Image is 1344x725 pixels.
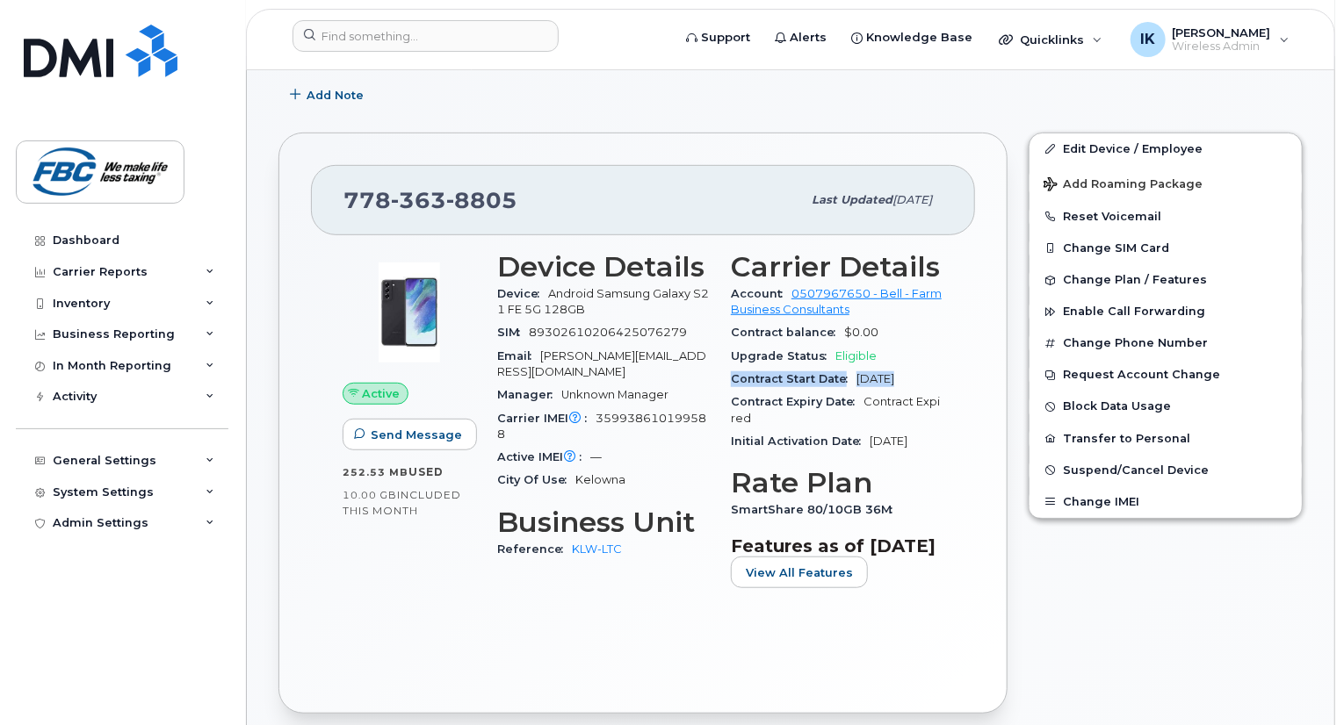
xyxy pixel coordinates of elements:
[731,434,870,448] span: Initial Activation Date
[731,372,856,385] span: Contract Start Date
[1173,39,1271,54] span: Wireless Admin
[343,187,517,213] span: 778
[497,542,572,556] span: Reference
[1173,25,1271,39] span: [PERSON_NAME]
[731,395,940,424] span: Contract Expired
[575,473,625,486] span: Kelowna
[1063,305,1205,319] span: Enable Call Forwarding
[497,388,561,401] span: Manager
[497,287,709,316] span: Android Samsung Galaxy S21 FE 5G 128GB
[835,349,877,362] span: Eligible
[1118,22,1302,57] div: Ibrahim Kabir
[762,20,839,55] a: Alerts
[812,193,892,206] span: Last updated
[343,419,477,450] button: Send Message
[1030,455,1302,486] button: Suspend/Cancel Device
[307,87,364,104] span: Add Note
[731,287,791,300] span: Account
[561,388,668,401] span: Unknown Manager
[497,412,706,441] span: 359938610199588
[1030,359,1302,391] button: Request Account Change
[844,326,878,339] span: $0.00
[866,29,972,47] span: Knowledge Base
[343,488,461,517] span: included this month
[731,467,943,499] h3: Rate Plan
[408,465,444,478] span: used
[529,326,687,339] span: 89302610206425076279
[497,287,548,300] span: Device
[497,251,710,283] h3: Device Details
[1030,486,1302,518] button: Change IMEI
[497,450,590,463] span: Active IMEI
[293,20,559,52] input: Find something...
[497,326,529,339] span: SIM
[731,503,901,516] span: SmartShare 80/10GB 36M
[1030,391,1302,422] button: Block Data Usage
[391,187,446,213] span: 363
[497,349,706,378] span: [PERSON_NAME][EMAIL_ADDRESS][DOMAIN_NAME]
[497,412,596,425] span: Carrier IMEI
[497,349,540,362] span: Email
[497,473,575,486] span: City Of Use
[590,450,602,463] span: —
[1063,274,1207,287] span: Change Plan / Features
[343,489,397,501] span: 10.00 GB
[1030,233,1302,264] button: Change SIM Card
[701,29,750,47] span: Support
[839,20,985,55] a: Knowledge Base
[278,80,379,111] button: Add Note
[497,506,710,538] h3: Business Unit
[746,564,853,581] span: View All Features
[1030,327,1302,359] button: Change Phone Number
[1030,423,1302,455] button: Transfer to Personal
[731,251,943,283] h3: Carrier Details
[731,349,835,362] span: Upgrade Status
[731,287,942,316] a: 0507967650 - Bell - Farm Business Consultants
[892,193,932,206] span: [DATE]
[731,326,844,339] span: Contract balance
[731,395,863,408] span: Contract Expiry Date
[1030,264,1302,296] button: Change Plan / Features
[363,385,401,402] span: Active
[674,20,762,55] a: Support
[1063,463,1209,477] span: Suspend/Cancel Device
[1030,201,1302,233] button: Reset Voicemail
[572,542,622,556] a: KLW-LTC
[1020,32,1084,47] span: Quicklinks
[870,434,907,448] span: [DATE]
[343,466,408,478] span: 252.53 MB
[856,372,894,385] span: [DATE]
[790,29,827,47] span: Alerts
[731,535,943,556] h3: Features as of [DATE]
[446,187,517,213] span: 8805
[731,556,868,588] button: View All Features
[357,260,462,365] img: image20231002-3703462-abbrul.jpeg
[371,427,462,443] span: Send Message
[1030,296,1302,327] button: Enable Call Forwarding
[1140,29,1155,50] span: IK
[1044,177,1203,194] span: Add Roaming Package
[1030,165,1302,201] button: Add Roaming Package
[986,22,1115,57] div: Quicklinks
[1030,133,1302,165] a: Edit Device / Employee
